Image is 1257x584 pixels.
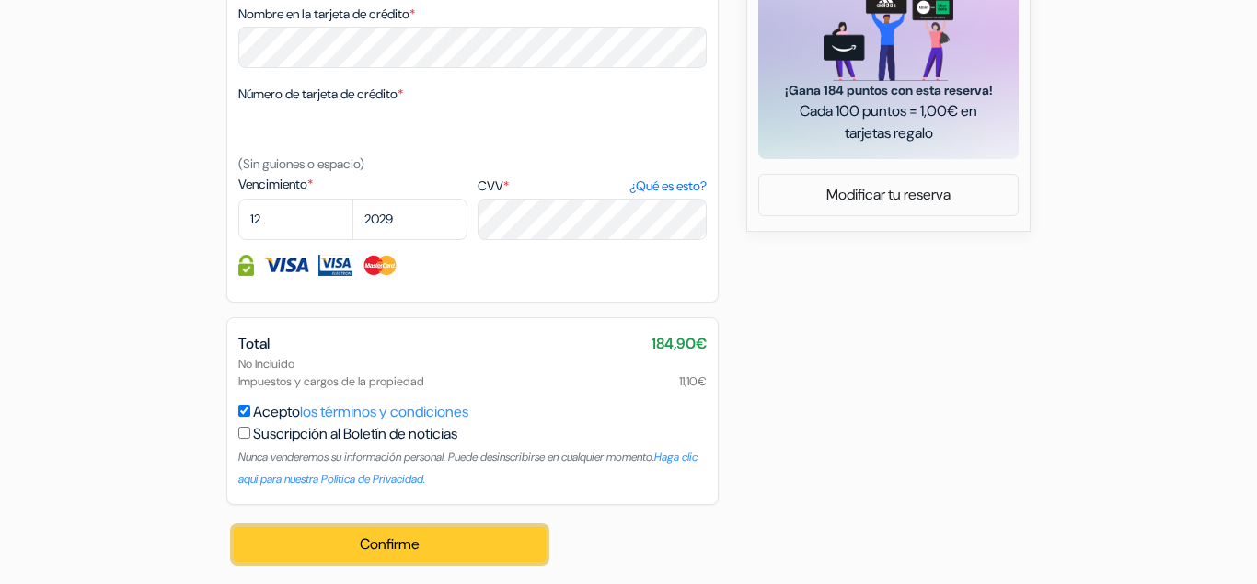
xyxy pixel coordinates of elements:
[652,333,707,355] span: 184,90€
[238,175,467,194] label: Vencimiento
[318,255,352,276] img: Visa Electron
[238,85,403,104] label: Número de tarjeta de crédito
[300,402,468,421] a: los términos y condiciones
[238,355,707,390] div: No Incluido Impuestos y cargos de la propiedad
[238,450,698,487] small: Nunca venderemos su información personal. Puede desinscribirse en cualquier momento.
[238,155,364,172] small: (Sin guiones o espacio)
[263,255,309,276] img: Visa
[234,527,546,562] button: Confirme
[478,177,707,196] label: CVV
[253,423,457,445] label: Suscripción al Boletín de noticias
[238,334,270,353] span: Total
[759,177,1018,212] a: Modificar tu reserva
[238,255,254,276] img: Información de la Tarjeta de crédito totalmente protegida y encriptada
[679,372,707,390] span: 11,10€
[362,255,399,276] img: Master Card
[780,100,997,144] span: Cada 100 puntos = 1,00€ en tarjetas regalo
[629,177,707,196] a: ¿Qué es esto?
[253,401,468,423] label: Acepto
[780,81,997,100] span: ¡Gana 184 puntos con esta reserva!
[238,5,415,24] label: Nombre en la tarjeta de crédito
